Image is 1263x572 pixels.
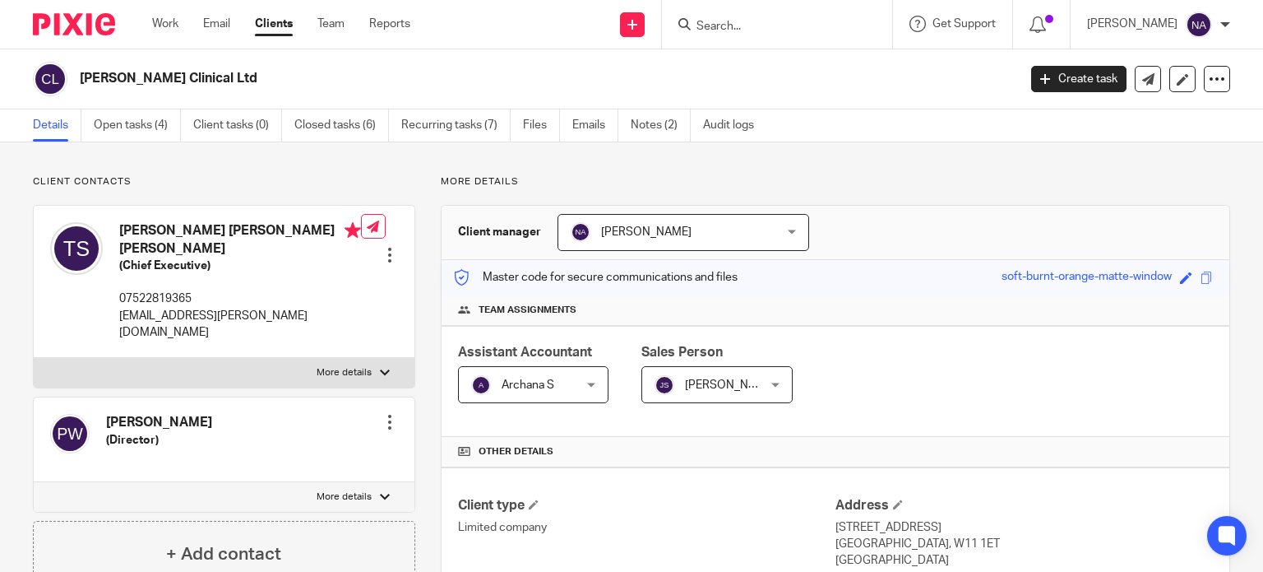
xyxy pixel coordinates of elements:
p: Master code for secure communications and files [454,269,738,286]
h4: Address [835,497,1213,514]
p: More details [317,491,372,504]
a: Create task [1031,66,1127,92]
a: Open tasks (4) [94,109,181,142]
p: More details [441,175,1230,188]
h4: + Add contact [166,542,281,567]
span: [PERSON_NAME] [685,379,775,391]
span: Sales Person [641,346,723,359]
a: Audit logs [703,109,766,142]
a: Reports [369,16,410,32]
p: [EMAIL_ADDRESS][PERSON_NAME][DOMAIN_NAME] [119,308,361,342]
a: Clients [255,16,293,32]
h3: Client manager [458,224,541,240]
a: Client tasks (0) [193,109,282,142]
span: Get Support [932,18,996,30]
a: Work [152,16,178,32]
p: [STREET_ADDRESS] [835,519,1213,536]
a: Emails [572,109,618,142]
span: Team assignments [479,304,576,317]
p: 07522819365 [119,291,361,307]
a: Files [523,109,560,142]
p: Limited company [458,519,835,536]
input: Search [695,20,843,35]
img: Pixie [33,13,115,35]
img: svg%3E [1186,12,1212,38]
h4: Client type [458,497,835,514]
p: [PERSON_NAME] [1087,16,1177,32]
i: Primary [345,222,361,239]
p: More details [317,366,372,379]
img: svg%3E [655,375,674,395]
a: Closed tasks (6) [294,109,389,142]
img: svg%3E [571,222,590,242]
a: Email [203,16,230,32]
h2: [PERSON_NAME] Clinical Ltd [80,70,821,87]
div: soft-burnt-orange-matte-window [1002,268,1172,287]
img: svg%3E [50,222,103,275]
img: svg%3E [33,62,67,96]
span: Assistant Accountant [458,346,592,359]
span: Other details [479,445,553,458]
p: [GEOGRAPHIC_DATA], W11 1ET [835,536,1213,552]
img: svg%3E [50,414,90,453]
p: Client contacts [33,175,415,188]
a: Team [317,16,345,32]
a: Recurring tasks (7) [401,109,511,142]
span: [PERSON_NAME] [601,226,692,238]
h4: [PERSON_NAME] [106,414,212,431]
a: Notes (2) [631,109,691,142]
span: Archana S [502,379,554,391]
p: [GEOGRAPHIC_DATA] [835,552,1213,569]
h4: [PERSON_NAME] [PERSON_NAME] [PERSON_NAME] [119,222,361,258]
h5: (Director) [106,432,212,449]
img: svg%3E [471,375,491,395]
h5: (Chief Executive) [119,258,361,274]
a: Details [33,109,81,142]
